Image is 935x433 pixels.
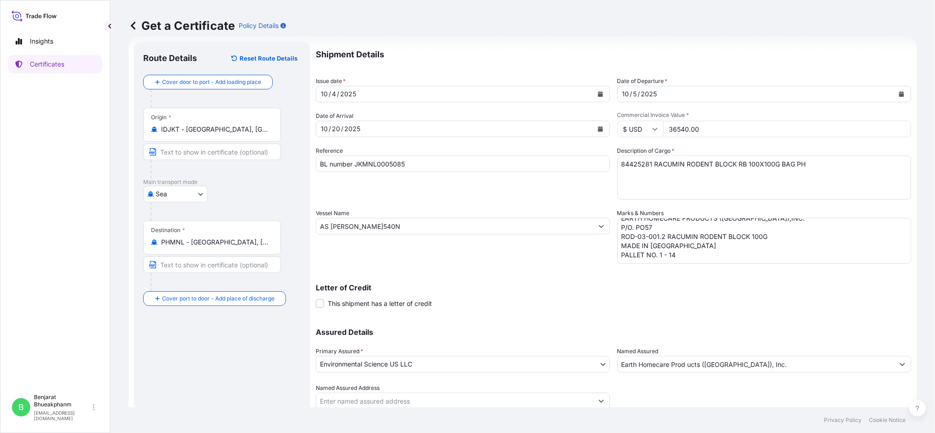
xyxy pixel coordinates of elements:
[617,111,912,119] span: Commercial Invoice Value
[320,123,329,134] div: month,
[18,403,24,412] span: B
[34,410,91,421] p: [EMAIL_ADDRESS][DOMAIN_NAME]
[593,122,608,136] button: Calendar
[316,209,349,218] label: Vessel Name
[339,89,357,100] div: year,
[227,51,301,66] button: Reset Route Details
[331,123,341,134] div: day,
[151,114,171,121] div: Origin
[617,347,659,356] label: Named Assured
[316,393,593,409] input: Named Assured Address
[34,394,91,408] p: Benjarat Bhueakphanm
[151,227,185,234] div: Destination
[316,356,610,372] button: Environmental Science US LLC
[143,144,281,160] input: Text to appear on certificate
[316,383,380,393] label: Named Assured Address
[316,347,363,356] span: Primary Assured
[824,416,862,424] a: Privacy Policy
[30,37,53,46] p: Insights
[617,146,675,155] label: Description of Cargo
[593,218,610,234] button: Show suggestions
[239,21,279,30] p: Policy Details
[316,111,353,121] span: Date of Arrival
[162,294,274,303] span: Cover port to door - Add place of discharge
[343,123,361,134] div: year,
[593,87,608,101] button: Calendar
[320,89,329,100] div: month,
[143,75,273,89] button: Cover door to port - Add loading place
[143,256,281,273] input: Text to appear on certificate
[316,42,911,67] p: Shipment Details
[638,89,640,100] div: /
[240,54,297,63] p: Reset Route Details
[869,416,906,424] a: Cookie Notice
[337,89,339,100] div: /
[129,18,235,33] p: Get a Certificate
[328,299,432,308] span: This shipment has a letter of credit
[162,78,261,87] span: Cover door to port - Add loading place
[316,218,593,234] input: Type to search vessel name or IMO
[633,89,638,100] div: day,
[8,55,102,73] a: Certificates
[30,60,64,69] p: Certificates
[894,87,909,101] button: Calendar
[331,89,337,100] div: day,
[316,146,343,155] label: Reference
[316,284,911,291] p: Letter of Credit
[630,89,633,100] div: /
[341,123,343,134] div: /
[161,125,269,134] input: Origin
[143,53,197,64] p: Route Details
[621,89,630,100] div: month,
[320,360,412,369] span: Environmental Science US LLC
[316,77,346,86] span: Issue date
[8,32,102,50] a: Insights
[663,121,912,137] input: Enter amount
[640,89,658,100] div: year,
[143,186,207,202] button: Select transport
[316,328,911,336] p: Assured Details
[329,89,331,100] div: /
[894,356,911,372] button: Show suggestions
[617,77,668,86] span: Date of Departure
[618,356,895,372] input: Assured Name
[593,393,610,409] button: Show suggestions
[617,209,664,218] label: Marks & Numbers
[143,178,301,186] p: Main transport mode
[143,291,286,306] button: Cover port to door - Add place of discharge
[156,189,167,199] span: Sea
[161,238,269,247] input: Destination
[329,123,331,134] div: /
[316,155,610,172] input: Enter booking reference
